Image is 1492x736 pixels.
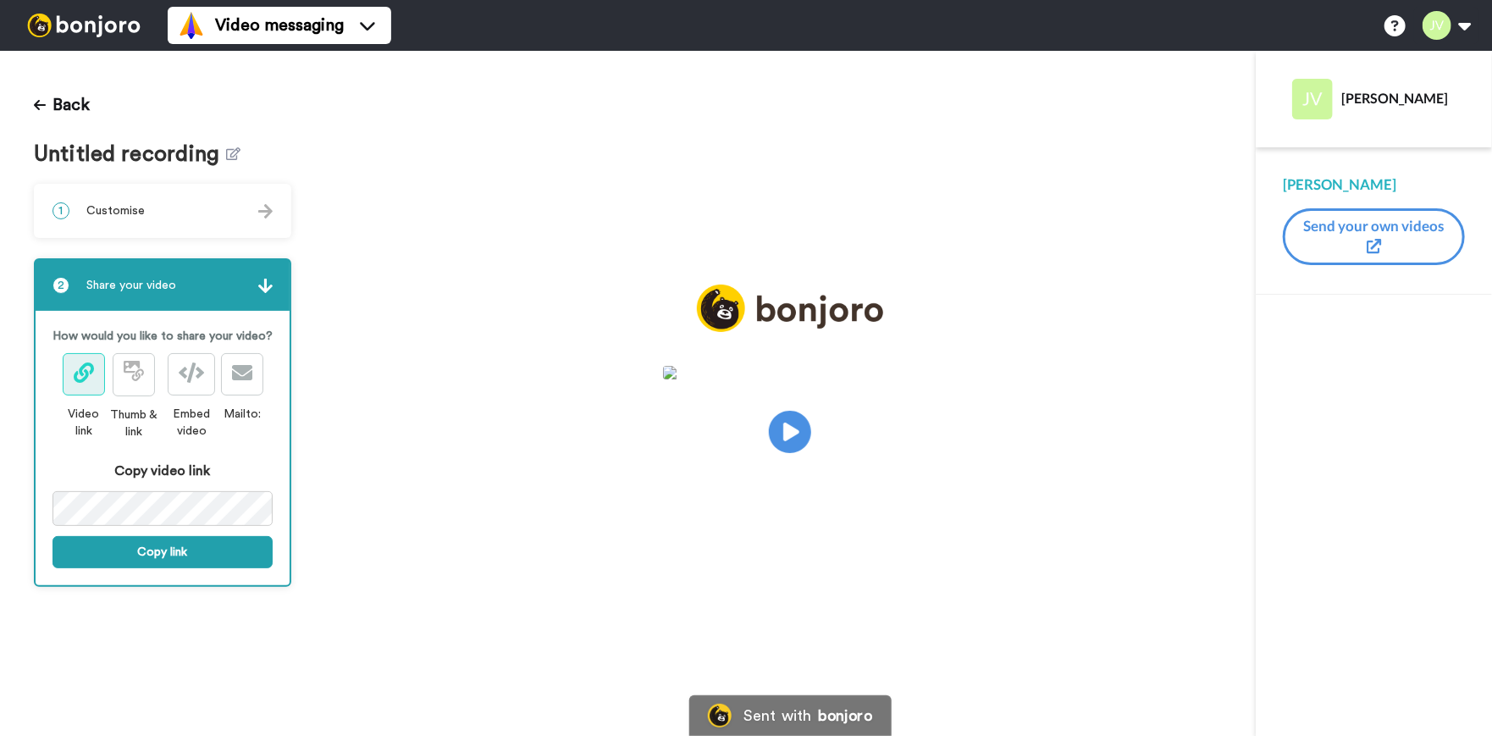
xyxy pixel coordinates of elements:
[52,277,69,294] span: 2
[743,708,811,723] div: Sent with
[34,142,227,167] span: Untitled recording
[663,366,917,379] img: 2279d453-52c0-4e19-b570-709434c25ccc.jpg
[221,406,263,423] div: Mailto:
[215,14,344,37] span: Video messaging
[86,202,145,219] span: Customise
[162,406,221,440] div: Embed video
[52,328,273,345] p: How would you like to share your video?
[52,461,273,481] div: Copy video link
[52,202,69,219] span: 1
[105,407,162,440] div: Thumb & link
[258,279,273,293] img: arrow.svg
[1283,174,1465,195] div: [PERSON_NAME]
[689,695,891,736] a: Bonjoro LogoSent withbonjoro
[1283,208,1465,265] button: Send your own videos
[697,285,883,333] img: logo_full.png
[708,704,732,728] img: Bonjoro Logo
[818,708,872,723] div: bonjoro
[62,406,106,440] div: Video link
[178,12,205,39] img: vm-color.svg
[34,85,90,125] button: Back
[258,204,273,219] img: arrow.svg
[1292,79,1333,119] img: Profile Image
[86,277,176,294] span: Share your video
[34,184,291,238] div: 1Customise
[1341,90,1464,106] div: [PERSON_NAME]
[52,536,273,568] button: Copy link
[20,14,147,37] img: bj-logo-header-white.svg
